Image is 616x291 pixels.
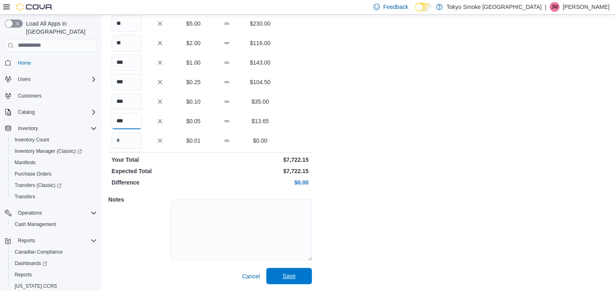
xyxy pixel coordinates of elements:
p: Tokyo Smoke [GEOGRAPHIC_DATA] [447,2,542,12]
a: Transfers [11,192,38,202]
p: $0.10 [178,98,208,106]
a: Purchase Orders [11,169,55,179]
span: Catalog [18,109,35,115]
button: Inventory Count [8,134,100,145]
a: Dashboards [11,258,50,268]
span: Purchase Orders [15,171,52,177]
a: Customers [15,91,45,101]
span: Reports [18,237,35,244]
p: $116.00 [245,39,275,47]
a: Manifests [11,158,39,167]
a: Inventory Count [11,135,53,145]
img: Cova [16,3,53,11]
span: Dashboards [11,258,97,268]
span: Load All Apps in [GEOGRAPHIC_DATA] [23,20,97,36]
p: $35.00 [245,98,275,106]
span: Users [15,74,97,84]
span: Cash Management [11,219,97,229]
input: Quantity [112,132,142,149]
button: Customers [2,90,100,102]
a: Inventory Manager (Classic) [8,145,100,157]
input: Quantity [112,74,142,90]
p: [PERSON_NAME] [563,2,609,12]
span: Transfers (Classic) [11,180,97,190]
span: Operations [18,210,42,216]
a: Dashboards [8,258,100,269]
button: Purchase Orders [8,168,100,180]
span: Canadian Compliance [11,247,97,257]
a: Reports [11,270,35,280]
button: Operations [2,207,100,219]
span: Transfers [11,192,97,202]
span: Transfers [15,193,35,200]
span: Transfers (Classic) [15,182,61,189]
span: Inventory Manager (Classic) [11,146,97,156]
p: $0.00 [212,178,309,187]
span: Inventory [18,125,38,132]
span: Operations [15,208,97,218]
span: Cash Management [15,221,56,228]
span: Canadian Compliance [15,249,63,255]
p: $0.05 [178,117,208,125]
span: Home [18,60,31,66]
button: Home [2,57,100,69]
p: $7,722.15 [212,156,309,164]
p: $2.00 [178,39,208,47]
a: Home [15,58,34,68]
button: Users [15,74,34,84]
span: Users [18,76,31,83]
a: [US_STATE] CCRS [11,281,60,291]
p: Your Total [112,156,208,164]
a: Transfers (Classic) [8,180,100,191]
button: Transfers [8,191,100,202]
a: Inventory Manager (Classic) [11,146,85,156]
span: Feedback [383,3,408,11]
button: Catalog [2,106,100,118]
button: Cash Management [8,219,100,230]
span: Customers [18,93,42,99]
button: Save [266,268,312,284]
button: Operations [15,208,45,218]
a: Transfers (Classic) [11,180,65,190]
button: Inventory [15,124,41,133]
span: [US_STATE] CCRS [15,283,57,289]
p: $230.00 [245,20,275,28]
input: Quantity [112,15,142,32]
input: Dark Mode [415,3,432,11]
span: Inventory Manager (Classic) [15,148,82,154]
button: Catalog [15,107,38,117]
input: Quantity [112,93,142,110]
button: Reports [8,269,100,280]
span: Dashboards [15,260,47,267]
button: Manifests [8,157,100,168]
span: Save [283,272,296,280]
p: $0.01 [178,137,208,145]
p: $13.65 [245,117,275,125]
span: Washington CCRS [11,281,97,291]
span: Purchase Orders [11,169,97,179]
span: JM [551,2,558,12]
span: Inventory Count [11,135,97,145]
a: Cash Management [11,219,59,229]
p: $7,722.15 [212,167,309,175]
span: Cancel [242,272,260,280]
p: | [545,2,546,12]
p: Difference [112,178,208,187]
p: $143.00 [245,59,275,67]
div: Jordan McKay [550,2,559,12]
span: Manifests [15,159,35,166]
span: Inventory [15,124,97,133]
p: $1.00 [178,59,208,67]
p: $104.50 [245,78,275,86]
span: Reports [15,236,97,245]
input: Quantity [112,113,142,129]
span: Reports [15,271,32,278]
button: Reports [15,236,38,245]
button: Canadian Compliance [8,246,100,258]
button: Reports [2,235,100,246]
input: Quantity [112,35,142,51]
button: Users [2,74,100,85]
p: $0.00 [245,137,275,145]
a: Canadian Compliance [11,247,66,257]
